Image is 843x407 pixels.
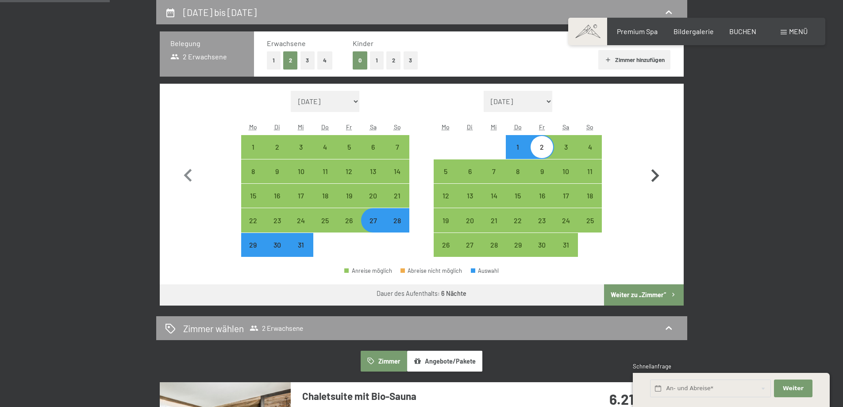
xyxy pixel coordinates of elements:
[344,268,392,274] div: Anreise möglich
[530,135,554,159] div: Fri Jan 02 2026
[337,135,361,159] div: Anreise möglich
[555,143,577,166] div: 3
[283,51,298,70] button: 2
[435,192,457,214] div: 12
[578,135,602,159] div: Sun Jan 04 2026
[289,184,313,208] div: Wed Dec 17 2025
[530,135,554,159] div: Anreise möglich
[578,184,602,208] div: Anreise möglich
[241,159,265,183] div: Mon Dec 08 2025
[729,27,756,35] a: BUCHEN
[289,208,313,232] div: Wed Dec 24 2025
[385,184,409,208] div: Anreise möglich
[313,159,337,183] div: Thu Dec 11 2025
[471,268,499,274] div: Auswahl
[578,159,602,183] div: Sun Jan 11 2026
[361,208,385,232] div: Anreise möglich
[241,208,265,232] div: Mon Dec 22 2025
[483,217,505,239] div: 21
[242,143,264,166] div: 1
[434,208,458,232] div: Anreise möglich
[507,143,529,166] div: 1
[362,168,384,190] div: 13
[337,159,361,183] div: Fri Dec 12 2025
[362,192,384,214] div: 20
[265,208,289,232] div: Tue Dec 23 2025
[531,143,553,166] div: 2
[458,233,482,257] div: Tue Jan 27 2026
[266,241,288,264] div: 30
[554,135,578,159] div: Sat Jan 03 2026
[531,168,553,190] div: 9
[265,159,289,183] div: Anreise möglich
[353,51,367,70] button: 0
[530,159,554,183] div: Anreise möglich
[290,192,312,214] div: 17
[313,184,337,208] div: Thu Dec 18 2025
[302,389,566,403] h3: Chaletsuite mit Bio-Sauna
[539,123,545,131] abbr: Freitag
[467,123,473,131] abbr: Dienstag
[242,168,264,190] div: 8
[289,184,313,208] div: Anreise möglich
[441,290,466,297] b: 6 Nächte
[362,217,384,239] div: 27
[506,135,530,159] div: Anreise möglich
[289,135,313,159] div: Wed Dec 03 2025
[578,135,602,159] div: Anreise möglich
[458,159,482,183] div: Anreise möglich
[337,135,361,159] div: Fri Dec 05 2025
[170,52,227,62] span: 2 Erwachsene
[289,159,313,183] div: Wed Dec 10 2025
[530,208,554,232] div: Fri Jan 23 2026
[491,123,497,131] abbr: Mittwoch
[604,284,683,306] button: Weiter zu „Zimmer“
[337,184,361,208] div: Fri Dec 19 2025
[434,208,458,232] div: Mon Jan 19 2026
[578,159,602,183] div: Anreise möglich
[314,217,336,239] div: 25
[361,184,385,208] div: Anreise möglich
[598,50,670,70] button: Zimmer hinzufügen
[241,184,265,208] div: Mon Dec 15 2025
[337,208,361,232] div: Anreise möglich
[241,208,265,232] div: Anreise möglich
[385,135,409,159] div: Sun Dec 07 2025
[506,208,530,232] div: Anreise möglich
[554,135,578,159] div: Anreise möglich
[458,208,482,232] div: Tue Jan 20 2026
[361,135,385,159] div: Anreise möglich
[554,159,578,183] div: Sat Jan 10 2026
[385,208,409,232] div: Anreise möglich
[266,143,288,166] div: 2
[554,184,578,208] div: Anreise möglich
[674,27,714,35] span: Bildergalerie
[175,91,201,257] button: Vorheriger Monat
[361,208,385,232] div: Sat Dec 27 2025
[313,159,337,183] div: Anreise möglich
[338,217,360,239] div: 26
[404,51,418,70] button: 3
[458,184,482,208] div: Tue Jan 13 2026
[386,143,408,166] div: 7
[482,184,506,208] div: Wed Jan 14 2026
[530,233,554,257] div: Fri Jan 30 2026
[400,268,462,274] div: Abreise nicht möglich
[266,217,288,239] div: 23
[241,233,265,257] div: Mon Dec 29 2025
[507,168,529,190] div: 8
[265,233,289,257] div: Tue Dec 30 2025
[555,241,577,264] div: 31
[313,208,337,232] div: Anreise möglich
[241,233,265,257] div: Anreise nicht möglich
[554,208,578,232] div: Anreise möglich
[506,159,530,183] div: Anreise möglich
[579,143,601,166] div: 4
[385,159,409,183] div: Sun Dec 14 2025
[265,159,289,183] div: Tue Dec 09 2025
[578,208,602,232] div: Anreise möglich
[298,123,304,131] abbr: Mittwoch
[314,143,336,166] div: 4
[579,168,601,190] div: 11
[579,217,601,239] div: 25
